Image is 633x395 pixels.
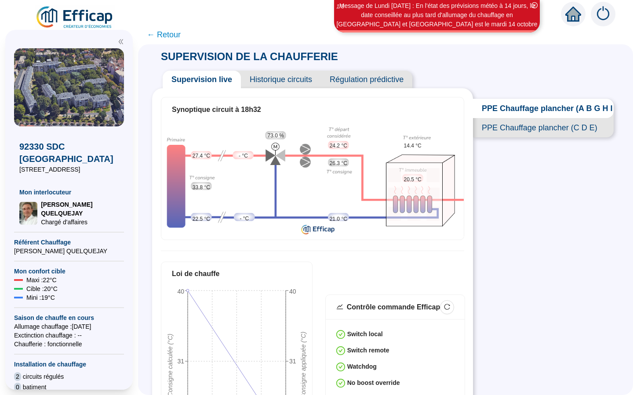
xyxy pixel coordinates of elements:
[473,99,614,118] span: PPE Chauffage plancher (A B G H I J)
[14,383,21,391] span: 0
[347,363,377,370] strong: Watchdog
[152,50,347,62] span: SUPERVISION DE LA CHAUFFERIE
[336,363,345,371] span: check-circle
[14,322,124,331] span: Allumage chauffage : [DATE]
[41,218,119,226] span: Chargé d'affaires
[19,140,119,165] span: 92330 SDC [GEOGRAPHIC_DATA]
[161,122,464,237] div: Synoptique
[26,284,58,293] span: Cible : 20 °C
[404,142,422,150] span: 14.4 °C
[118,39,124,45] span: double-left
[19,202,37,225] img: Chargé d'affaires
[193,152,210,160] span: 27.4 °C
[19,188,119,197] span: Mon interlocuteur
[14,340,124,348] span: Chaufferie : fonctionnelle
[336,330,345,339] span: check-circle
[336,3,344,10] i: 1 / 3
[177,288,184,295] tspan: 40
[23,372,64,381] span: circuits régulés
[172,104,453,115] div: Synoptique circuit à 18h32
[239,152,248,160] span: - °C
[267,132,284,140] span: 73.0 %
[289,358,296,365] tspan: 31
[19,165,119,174] span: [STREET_ADDRESS]
[321,71,412,88] span: Régulation prédictive
[591,2,615,26] img: alerts
[147,29,181,41] span: ← Retour
[14,372,21,381] span: 2
[14,238,124,247] span: Référent Chauffage
[161,122,464,237] img: circuit-supervision.724c8d6b72cc0638e748.png
[347,330,383,338] strong: Switch local
[565,6,581,22] span: home
[289,288,296,295] tspan: 40
[347,347,389,354] strong: Switch remote
[14,360,124,369] span: Installation de chauffage
[41,200,119,218] span: [PERSON_NAME] QUELQUEJAY
[335,1,538,29] div: Message de Lundi [DATE] : En l'état des prévisions météo à 14 jours, la date conseillée au plus t...
[35,5,115,30] img: efficap energie logo
[26,293,55,302] span: Mini : 19 °C
[193,215,210,223] span: 22.5 °C
[531,2,538,8] span: close-circle
[193,183,210,191] span: 33.8 °C
[14,313,124,322] span: Saison de chauffe en cours
[26,276,57,284] span: Maxi : 22 °C
[23,383,47,391] span: batiment
[473,118,614,137] span: PPE Chauffage plancher (C D E)
[163,71,241,88] span: Supervision live
[172,269,302,279] div: Loi de chauffe
[347,379,400,386] strong: No boost override
[347,302,440,312] div: Contrôle commande Efficap
[336,346,345,355] span: check-circle
[444,304,450,310] span: reload
[241,71,321,88] span: Historique circuits
[240,215,249,223] span: - °C
[177,358,184,365] tspan: 31
[330,215,347,223] span: 21.0 °C
[14,267,124,276] span: Mon confort cible
[14,247,124,255] span: [PERSON_NAME] QUELQUEJAY
[336,303,343,310] span: stock
[336,379,345,388] span: check-circle
[330,159,347,167] span: 26.3 °C
[330,142,347,150] span: 24.2 °C
[14,331,124,340] span: Exctinction chauffage : --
